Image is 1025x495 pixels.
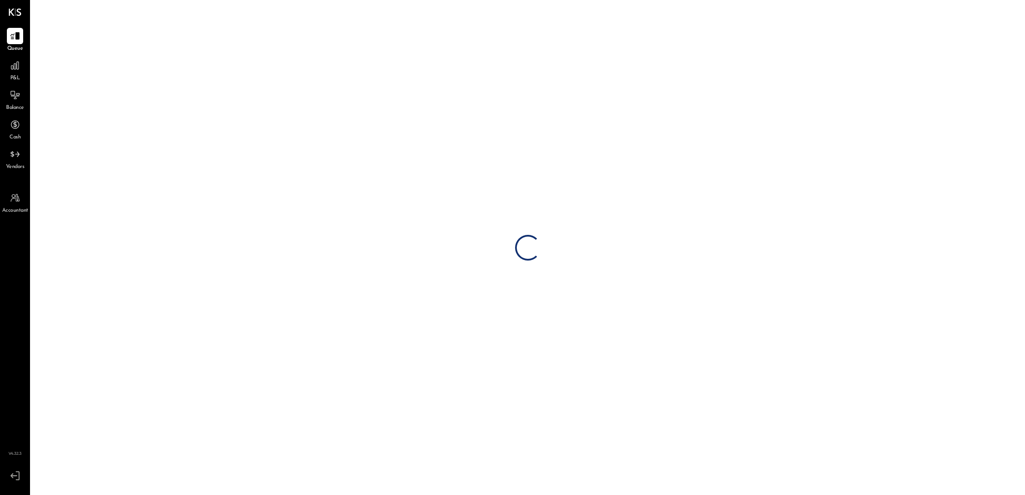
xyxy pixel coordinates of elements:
[6,104,24,112] span: Balance
[7,45,23,53] span: Queue
[0,146,30,171] a: Vendors
[2,207,28,215] span: Accountant
[0,57,30,82] a: P&L
[0,190,30,215] a: Accountant
[6,163,24,171] span: Vendors
[0,117,30,141] a: Cash
[0,87,30,112] a: Balance
[0,28,30,53] a: Queue
[10,75,20,82] span: P&L
[9,134,21,141] span: Cash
